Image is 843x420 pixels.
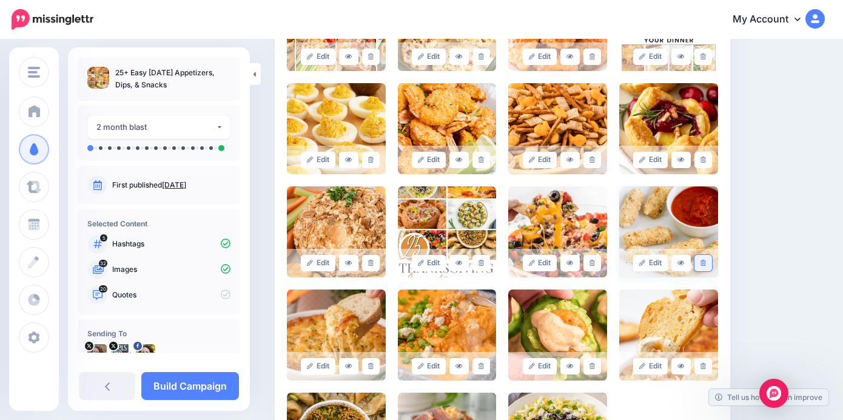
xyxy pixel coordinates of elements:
[87,115,230,139] button: 2 month blast
[12,9,93,30] img: Missinglettr
[115,67,230,91] p: 25+ Easy [DATE] Appetizers, Dips, & Snacks
[112,344,131,364] img: -q9zgOOs-47689.png
[136,344,155,364] img: 38085026_10156550668192359_4842997645431537664_n-bsa68663.jpg
[301,152,335,168] a: Edit
[523,255,557,271] a: Edit
[112,290,230,300] p: Quotes
[162,180,186,189] a: [DATE]
[301,255,335,271] a: Edit
[412,49,446,65] a: Edit
[100,234,107,242] span: 5
[633,358,668,374] a: Edit
[523,49,557,65] a: Edit
[508,186,607,277] img: 0b564989671e64abc42a412ba2a5fd9a_large.jpg
[508,290,607,381] img: 4694328d4982155a033ed1bca69c1164_large.jpg
[720,5,825,35] a: My Account
[398,83,497,174] img: d415a50c5a8195ca2333e50f4c338de8_large.jpg
[301,49,335,65] a: Edit
[87,344,107,364] img: pfFiH1u_-43245.jpg
[112,264,230,275] p: Images
[619,290,718,381] img: af2a4cccf50d880d766130041999a953_large.jpg
[287,290,386,381] img: 9394b49d2889851e55fed58e626c4ca1_large.jpg
[87,329,230,338] h4: Sending To
[759,379,788,408] div: Open Intercom Messenger
[112,239,230,249] p: Hashtags
[633,49,668,65] a: Edit
[709,389,828,405] a: Tell us how we can improve
[633,255,668,271] a: Edit
[87,219,230,228] h4: Selected Content
[99,260,107,267] span: 32
[28,67,40,78] img: menu.png
[301,358,335,374] a: Edit
[619,186,718,277] img: 6207697dac0a153afa49cddaa1e9e6c4_large.jpg
[287,83,386,174] img: 1dc37e3c3dca8a5038354545aaa918d3_large.jpg
[287,186,386,277] img: e232f8c8295325e78c6d4c4c3b9b9a31_large.jpg
[412,255,446,271] a: Edit
[633,152,668,168] a: Edit
[523,152,557,168] a: Edit
[523,358,557,374] a: Edit
[619,83,718,174] img: 57d27de49c7cee5df12729c53b43c68e_large.jpg
[412,358,446,374] a: Edit
[99,285,107,293] span: 20
[398,290,497,381] img: 71511558ff5ad14922a41066a1e99354_large.jpg
[398,186,497,277] img: 44a451163f86a8dd85bdb2c70306e405_large.jpg
[87,67,109,89] img: 6e5183191ab5dd1764e3bc30faa036af_thumb.jpg
[412,152,446,168] a: Edit
[112,180,230,191] p: First published
[508,83,607,174] img: dbd9db63923184d73ff0afb6767701eb_large.jpg
[96,120,216,134] div: 2 month blast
